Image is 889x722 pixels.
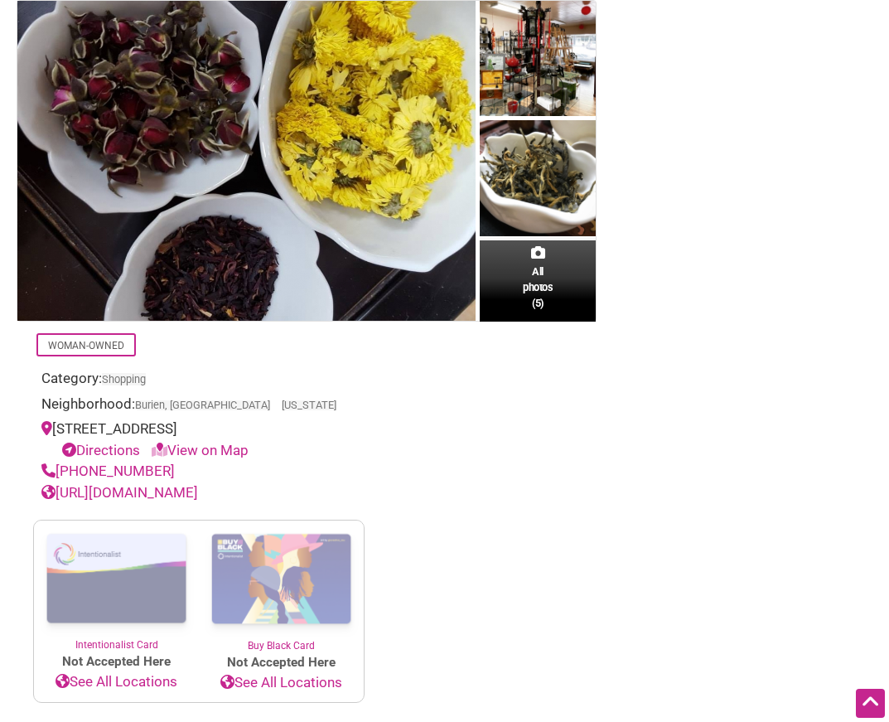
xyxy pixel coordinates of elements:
span: Burien, [GEOGRAPHIC_DATA] [135,400,270,411]
div: Neighborhood: [41,394,356,419]
span: [US_STATE] [282,400,336,411]
a: Shopping [102,373,146,385]
a: [PHONE_NUMBER] [41,463,175,479]
img: Intentionalist Card [34,521,199,637]
div: Category: [41,368,356,394]
span: Not Accepted Here [199,653,364,672]
a: [URL][DOMAIN_NAME] [41,484,198,501]
a: Woman-Owned [48,340,124,351]
a: View on Map [152,442,249,458]
a: Directions [62,442,140,458]
div: Scroll Back to Top [856,689,885,718]
span: All photos (5) [523,264,553,311]
a: Buy Black Card [199,521,364,653]
img: Buy Black Card [199,521,364,638]
a: See All Locations [199,672,364,694]
div: [STREET_ADDRESS] [41,419,356,461]
a: See All Locations [34,671,199,693]
a: Intentionalist Card [34,521,199,652]
span: Not Accepted Here [34,652,199,671]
